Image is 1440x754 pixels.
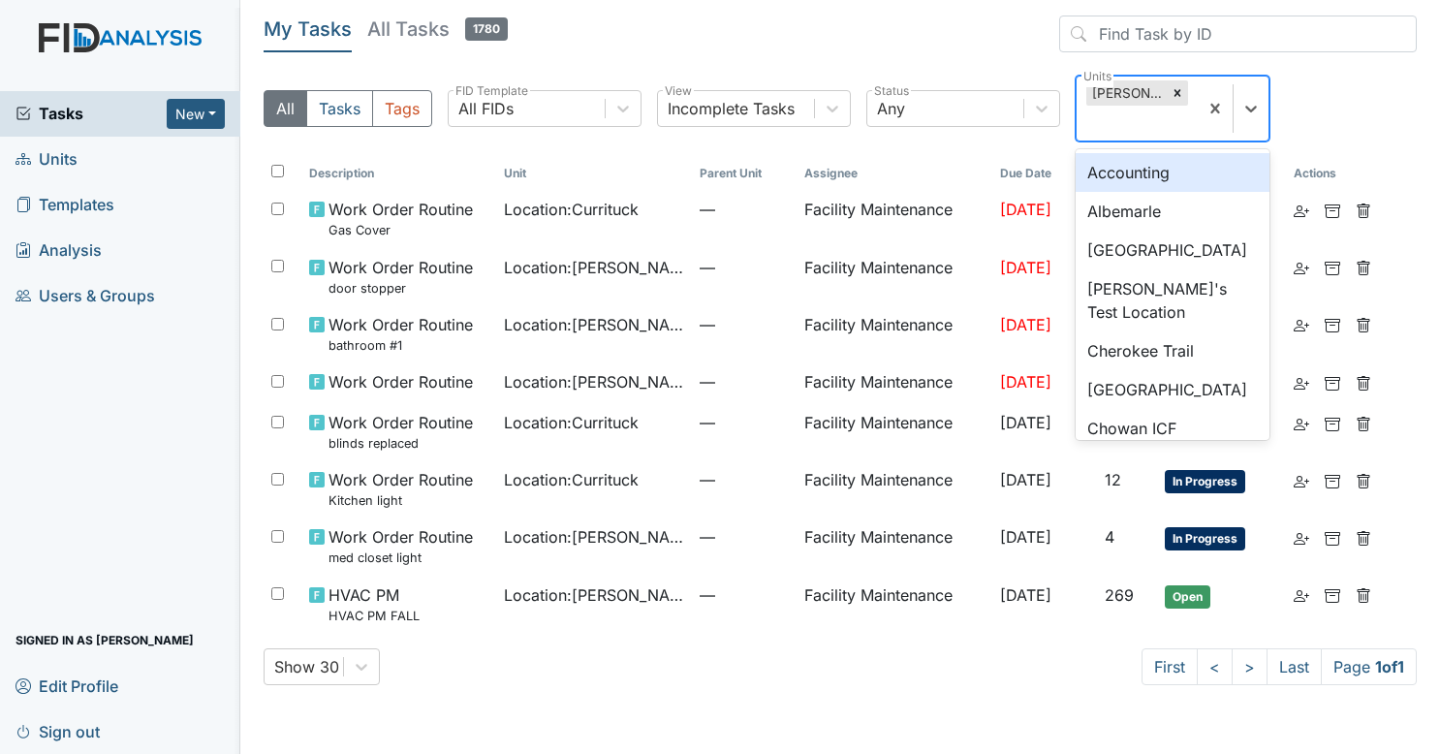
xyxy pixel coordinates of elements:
span: [DATE] [1000,372,1051,392]
a: Tasks [16,102,167,125]
div: [PERSON_NAME]'s Test Location [1076,269,1269,331]
span: Templates [16,190,114,220]
td: Facility Maintenance [797,576,992,633]
span: Location : Currituck [504,198,639,221]
th: Toggle SortBy [301,157,497,190]
div: Show 30 [274,655,339,678]
button: New [167,99,225,129]
span: Work Order Routine Kitchen light [329,468,473,510]
a: First [1142,648,1198,685]
button: All [264,90,307,127]
a: Archive [1325,370,1340,393]
td: Facility Maintenance [797,403,992,460]
span: Work Order Routine door stopper [329,256,473,298]
span: Location : [PERSON_NAME]. [GEOGRAPHIC_DATA] [504,313,684,336]
div: All FIDs [458,97,514,120]
td: Facility Maintenance [797,460,992,518]
a: Archive [1325,256,1340,279]
h5: My Tasks [264,16,352,43]
nav: task-pagination [1142,648,1417,685]
span: Work Order Routine Gas Cover [329,198,473,239]
div: Type filter [264,90,432,127]
a: Delete [1356,256,1371,279]
span: [DATE] [1000,200,1051,219]
td: Facility Maintenance [797,190,992,247]
a: Delete [1356,411,1371,434]
small: bathroom #1 [329,336,473,355]
button: Tasks [306,90,373,127]
div: Chowan ICF [1076,409,1269,448]
span: Location : [PERSON_NAME]. [GEOGRAPHIC_DATA] [504,525,684,549]
a: Archive [1325,525,1340,549]
a: Delete [1356,198,1371,221]
span: [DATE] [1000,585,1051,605]
span: Work Order Routine med closet light [329,525,473,567]
div: Incomplete Tasks [668,97,795,120]
small: blinds replaced [329,434,473,453]
span: [DATE] [1000,527,1051,547]
span: — [700,468,789,491]
td: Facility Maintenance [797,305,992,362]
span: Sign out [16,716,100,746]
span: — [700,370,789,393]
a: Archive [1325,313,1340,336]
span: 1780 [465,17,508,41]
small: HVAC PM FALL [329,607,420,625]
a: Archive [1325,411,1340,434]
a: Delete [1356,468,1371,491]
span: Page [1321,648,1417,685]
th: Actions [1286,157,1383,190]
span: In Progress [1165,470,1245,493]
span: Location : [PERSON_NAME]. [GEOGRAPHIC_DATA] [504,583,684,607]
small: door stopper [329,279,473,298]
span: Location : [PERSON_NAME]. [GEOGRAPHIC_DATA] [504,370,684,393]
a: Archive [1325,468,1340,491]
td: Facility Maintenance [797,518,992,575]
div: [GEOGRAPHIC_DATA] [1076,370,1269,409]
span: — [700,583,789,607]
span: Edit Profile [16,671,118,701]
span: [DATE] [1000,315,1051,334]
span: [DATE] [1000,258,1051,277]
span: HVAC PM HVAC PM FALL [329,583,420,625]
span: Open [1165,585,1210,609]
a: Delete [1356,313,1371,336]
span: Analysis [16,236,102,266]
a: Delete [1356,525,1371,549]
div: [GEOGRAPHIC_DATA] [1076,231,1269,269]
input: Toggle All Rows Selected [271,165,284,177]
span: Units [16,144,78,174]
div: Cherokee Trail [1076,331,1269,370]
span: Signed in as [PERSON_NAME] [16,625,194,655]
span: — [700,313,789,336]
span: — [700,198,789,221]
span: — [700,411,789,434]
button: Tags [372,90,432,127]
td: Facility Maintenance [797,362,992,403]
a: > [1232,648,1268,685]
span: 12 [1105,470,1121,489]
span: Work Order Routine blinds replaced [329,411,473,453]
div: Albemarle [1076,192,1269,231]
a: < [1197,648,1233,685]
span: — [700,525,789,549]
span: Location : Currituck [504,468,639,491]
div: [PERSON_NAME]. [GEOGRAPHIC_DATA] [1086,80,1167,106]
small: Kitchen light [329,491,473,510]
input: Find Task by ID [1059,16,1417,52]
span: 4 [1105,527,1114,547]
h5: All Tasks [367,16,508,43]
span: Location : [PERSON_NAME]. [GEOGRAPHIC_DATA] [504,256,684,279]
small: Gas Cover [329,221,473,239]
a: Last [1267,648,1322,685]
span: [DATE] [1000,470,1051,489]
a: Archive [1325,198,1340,221]
a: Delete [1356,583,1371,607]
span: 269 [1105,585,1134,605]
small: med closet light [329,549,473,567]
th: Toggle SortBy [496,157,692,190]
div: Any [877,97,905,120]
span: Work Order Routine bathroom #1 [329,313,473,355]
strong: 1 of 1 [1375,657,1404,676]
